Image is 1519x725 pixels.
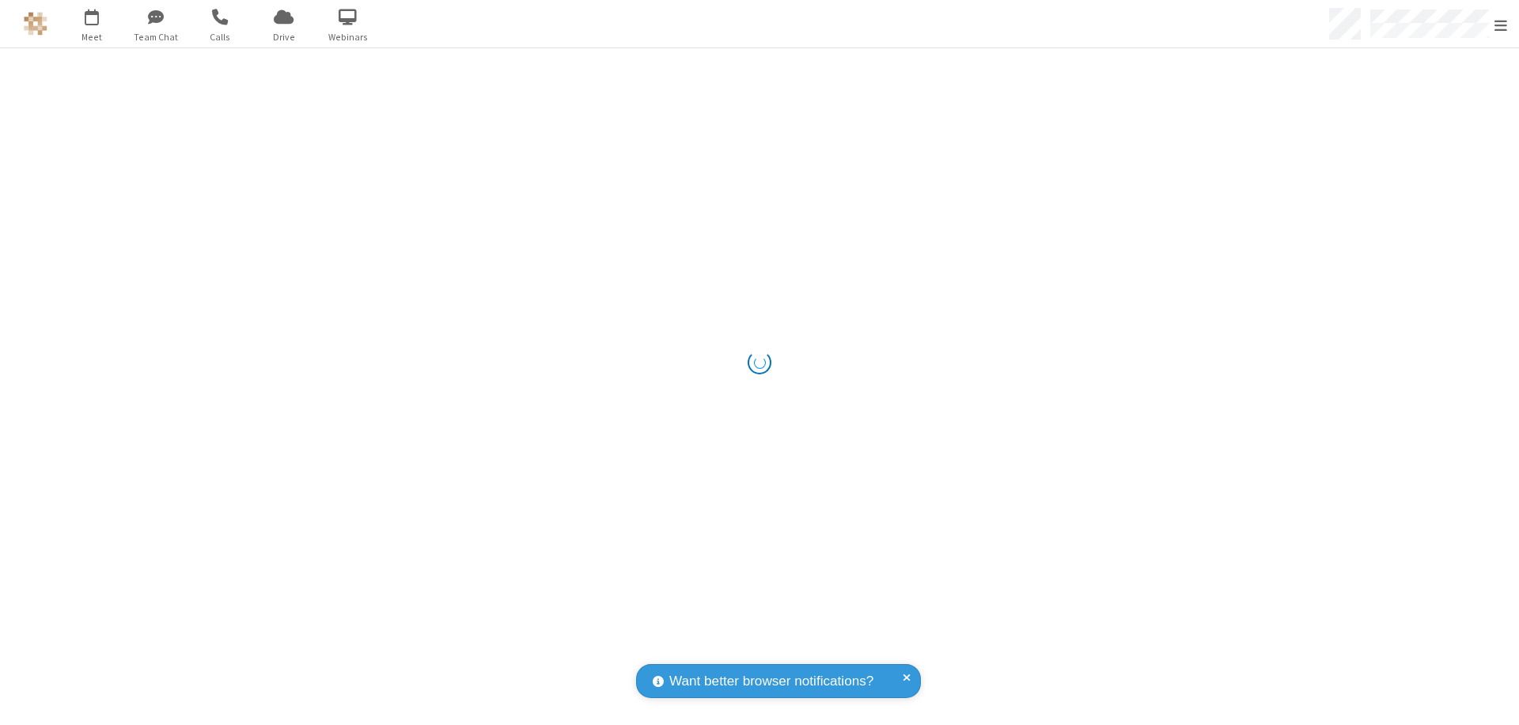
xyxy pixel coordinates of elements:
[254,30,313,44] span: Drive
[669,671,873,692] span: Want better browser notifications?
[62,30,121,44] span: Meet
[24,12,47,36] img: QA Selenium DO NOT DELETE OR CHANGE
[126,30,185,44] span: Team Chat
[190,30,249,44] span: Calls
[318,30,377,44] span: Webinars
